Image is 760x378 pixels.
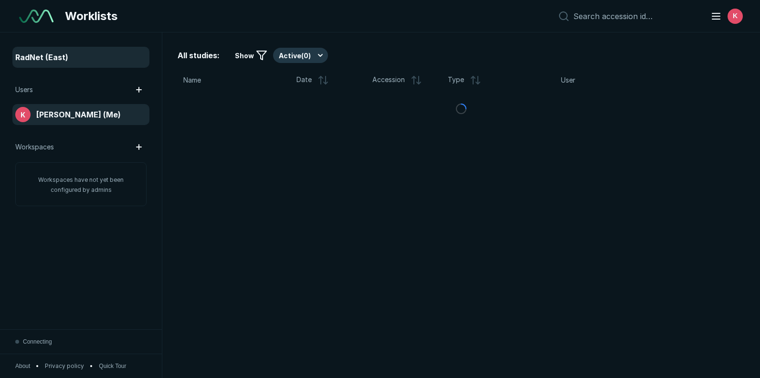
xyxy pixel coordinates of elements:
span: All studies: [178,50,220,61]
span: Workspaces have not yet been configured by admins [38,176,124,193]
div: avatar-name [728,9,743,24]
span: RadNet (East) [15,52,68,63]
div: avatar-name [15,107,31,122]
span: K [733,11,738,21]
span: Connecting [23,337,52,346]
span: Workspaces [15,142,54,152]
span: K [21,110,25,120]
span: • [36,362,39,370]
span: User [561,75,575,85]
a: RadNet (East) [13,48,148,67]
span: Worklists [65,8,117,25]
button: About [15,362,30,370]
span: Show [235,51,254,61]
a: avatar-name[PERSON_NAME] (Me) [13,105,148,124]
button: Connecting [15,330,52,354]
input: Search accession id… [573,11,699,21]
span: Accession [372,74,405,86]
span: Users [15,84,33,95]
span: Date [296,74,312,86]
img: See-Mode Logo [19,10,53,23]
span: [PERSON_NAME] (Me) [36,109,121,120]
button: Quick Tour [99,362,126,370]
button: Active(0) [273,48,328,63]
button: avatar-name [705,7,745,26]
a: See-Mode Logo [15,6,57,27]
span: Type [448,74,464,86]
span: • [90,362,93,370]
a: Privacy policy [45,362,84,370]
span: Name [183,75,201,85]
